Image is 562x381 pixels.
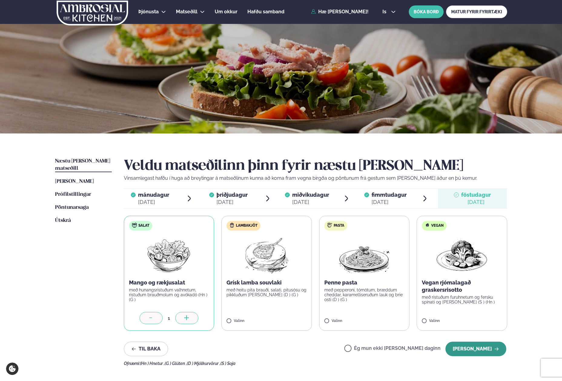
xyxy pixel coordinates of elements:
[55,204,89,211] a: Pöntunarsaga
[372,192,407,198] span: fimmtudagur
[187,361,220,366] span: (D ) Mjólkurvörur ,
[382,9,388,14] span: is
[56,1,129,25] img: logo
[292,199,329,206] div: [DATE]
[138,199,169,206] div: [DATE]
[124,342,168,356] button: Til baka
[217,192,248,198] span: þriðjudagur
[311,9,369,15] a: Hæ [PERSON_NAME]!
[226,279,307,286] p: Grísk lamba souvlaki
[422,279,502,294] p: Vegan rjómalagað graskersrisotto
[142,235,196,274] img: Salad.png
[334,223,344,228] span: Pasta
[55,159,110,171] span: Næstu [PERSON_NAME] matseðill
[422,295,502,304] p: með ristuðum furuhnetum og fersku spínati og [PERSON_NAME] (S ) (Hn )
[378,9,400,14] button: is
[230,223,234,228] img: Lamb.svg
[6,363,18,375] a: Cookie settings
[226,287,307,297] p: með heitu pita brauði, salati, pitusósu og pikkluðum [PERSON_NAME] (D ) (G )
[435,235,488,274] img: Vegan.png
[55,217,71,224] a: Útskrá
[446,5,507,18] a: MATUR FYRIR FYRIRTÆKI
[461,192,491,198] span: föstudagur
[240,235,293,274] img: Lamb-Meat.png
[327,223,332,228] img: pasta.svg
[220,361,236,366] span: (S ) Soja
[129,279,209,286] p: Mango og rækjusalat
[55,218,71,223] span: Útskrá
[163,315,175,322] div: 1
[372,199,407,206] div: [DATE]
[124,158,507,175] h2: Veldu matseðilinn þinn fyrir næstu [PERSON_NAME]
[217,199,248,206] div: [DATE]
[55,191,91,198] a: Prófílstillingar
[138,223,149,228] span: Salat
[165,361,187,366] span: (G ) Glúten ,
[55,179,94,184] span: [PERSON_NAME]
[55,158,112,172] a: Næstu [PERSON_NAME] matseðill
[215,9,237,15] span: Um okkur
[124,361,507,366] div: Ofnæmi:
[132,223,137,228] img: salad.svg
[324,279,405,286] p: Penne pasta
[215,8,237,15] a: Um okkur
[409,5,444,18] button: BÓKA BORÐ
[124,175,507,182] p: Vinsamlegast hafðu í huga að breytingar á matseðlinum kunna að koma fram vegna birgða og pöntunum...
[55,192,91,197] span: Prófílstillingar
[140,361,165,366] span: (Hn ) Hnetur ,
[138,192,169,198] span: mánudagur
[247,8,284,15] a: Hafðu samband
[129,287,209,302] p: með hunangsristuðum valhnetum, ristuðum brauðmolum og avókadó (Hn ) (G )
[55,178,94,185] a: [PERSON_NAME]
[324,287,405,302] p: með pepperoni, tómötum, bræddum cheddar, karamelliseruðum lauk og brie osti (D ) (G )
[425,223,430,228] img: Vegan.svg
[138,8,159,15] a: Þjónusta
[176,8,197,15] a: Matseðill
[247,9,284,15] span: Hafðu samband
[431,223,444,228] span: Vegan
[445,342,506,356] button: [PERSON_NAME]
[176,9,197,15] span: Matseðill
[236,223,257,228] span: Lambakjöt
[461,199,491,206] div: [DATE]
[292,192,329,198] span: miðvikudagur
[138,9,159,15] span: Þjónusta
[55,205,89,210] span: Pöntunarsaga
[338,235,391,274] img: Spagetti.png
